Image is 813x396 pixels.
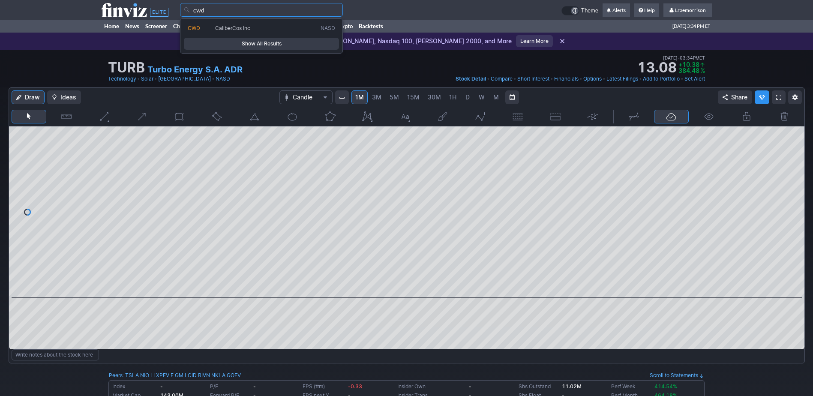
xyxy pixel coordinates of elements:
a: 5M [386,90,403,104]
a: LCID [185,371,197,380]
span: CaliberCos Inc [215,25,250,31]
span: Theme [581,6,598,15]
a: Backtests [356,20,386,33]
a: Crypto [333,20,356,33]
a: NIO [140,371,149,380]
span: • [513,75,516,83]
a: F [171,371,174,380]
a: LI [150,371,155,380]
a: Fullscreen [772,90,786,104]
a: Show All Results [184,38,339,50]
div: : [109,371,241,380]
button: Triangle [237,110,272,123]
span: 1H [449,93,456,101]
span: Draw [25,93,40,102]
button: Chart Settings [788,90,802,104]
b: - [469,383,471,390]
span: • [137,75,140,83]
button: Text [387,110,423,123]
button: Share [718,90,752,104]
a: Lraemorrison [663,3,712,17]
button: Arrow [124,110,159,123]
span: 414.54% [654,383,677,390]
button: Drawing mode: Single [616,110,651,123]
a: Set Alert [684,75,705,83]
span: Candle [293,93,319,102]
button: Line [87,110,122,123]
a: Options [583,75,602,83]
a: GM [175,371,183,380]
span: Stock Detail [456,75,486,82]
div: Search [180,18,343,54]
a: XPEV [156,371,169,380]
a: Solar [141,75,153,83]
a: Turbo Energy S.A. ADR [147,63,243,75]
td: Perf Week [609,382,653,391]
a: News [122,20,142,33]
button: Hide drawings [691,110,726,123]
button: Draw [12,90,45,104]
a: 1H [445,90,460,104]
span: Ideas [60,93,76,102]
p: Evolving the Heatmap: [PERSON_NAME], Nasdaq 100, [PERSON_NAME] 2000, and More [246,37,512,45]
a: Financials [554,75,579,83]
span: 1M [355,93,364,101]
button: Lock drawings [729,110,764,123]
span: • [212,75,215,83]
button: Fibonacci retracements [500,110,535,123]
td: Shs Outstand [517,382,560,391]
span: Show All Results [188,39,335,48]
button: Anchored VWAP [576,110,611,123]
span: 3M [372,93,381,101]
a: Screener [142,20,170,33]
b: 11.02M [562,383,582,390]
a: Add to Portfolio [643,75,680,83]
button: Ideas [47,90,81,104]
span: D [465,93,470,101]
a: Stock Detail [456,75,486,83]
span: [DATE] 3:34 PM ET [672,20,710,33]
td: EPS (ttm) [301,382,346,391]
button: Elliott waves [463,110,498,123]
a: GOEV [227,371,241,380]
td: Insider Own [396,382,467,391]
span: -0.33 [348,383,362,390]
a: Technology [108,75,136,83]
a: 15M [403,90,423,104]
a: Short Interest [517,75,549,83]
span: Lraemorrison [675,7,706,13]
span: M [493,93,499,101]
a: M [489,90,503,104]
span: W [479,93,485,101]
b: - [160,383,163,390]
button: Polygon [312,110,348,123]
a: Peers [109,372,123,378]
a: 30M [424,90,445,104]
span: • [678,54,680,62]
a: Scroll to Statements [650,372,704,378]
a: 3M [368,90,385,104]
a: Theme [561,6,598,15]
a: Home [101,20,122,33]
a: Alerts [603,3,630,17]
span: 5M [390,93,399,101]
input: Search [180,3,343,17]
td: Index [111,382,159,391]
span: • [681,75,684,83]
span: Latest Filings [606,75,638,82]
span: CWD [188,25,200,31]
span: NASD [321,25,335,32]
a: 1M [351,90,368,104]
a: D [461,90,474,104]
h1: TURB [108,61,145,75]
button: Measure [49,110,84,123]
button: Rotated rectangle [199,110,234,123]
button: Ellipse [275,110,310,123]
td: P/E [208,382,252,391]
span: • [639,75,642,83]
a: W [475,90,489,104]
span: • [579,75,582,83]
b: - [253,383,256,390]
button: Drawings Autosave: On [654,110,689,123]
span: 30M [428,93,441,101]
